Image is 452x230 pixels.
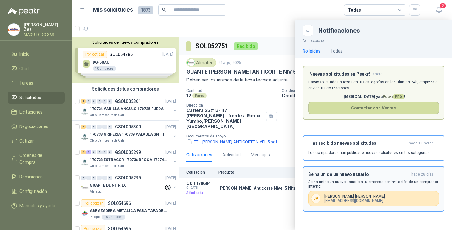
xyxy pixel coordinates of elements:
[303,48,320,54] div: No leídas
[303,25,313,36] button: Close
[295,36,452,44] p: Notificaciones
[8,185,65,197] a: Configuración
[8,77,65,89] a: Tareas
[308,102,439,114] button: Contactar con Ventas
[318,27,444,34] div: Notificaciones
[19,152,59,166] span: Órdenes de Compra
[303,166,444,212] button: Se ha unido un nuevo usuariohace 28 días Se ha unido un nuevo usuario a tu empresa por invitación...
[8,135,65,147] a: Cotizar
[138,6,153,14] span: 1873
[19,188,47,195] span: Configuración
[433,4,444,16] button: 2
[24,33,65,36] p: MAQUITODO SAS
[8,92,65,104] a: Solicitudes
[162,8,166,12] span: search
[331,48,343,54] div: Todas
[308,79,439,91] p: Hay 45 solicitudes nuevas en tus categorías en las ultimas 24h, empieza a enviar tus cotizaciones
[373,71,383,77] span: ahora
[19,137,34,144] span: Cotizar
[311,194,320,203] span: J P
[19,94,41,101] span: Solicitudes
[411,172,434,177] span: hace 28 días
[8,106,65,118] a: Licitaciones
[19,65,29,72] span: Chat
[308,141,406,146] h3: ¡Has recibido nuevas solicitudes!
[308,180,439,188] p: Se ha unido un nuevo usuario a tu empresa por invitación de un comprador interno:
[324,199,385,203] p: [EMAIL_ADDRESS][DOMAIN_NAME]
[348,7,361,14] div: Todas
[19,123,48,130] span: Negociaciones
[8,8,40,15] img: Logo peakr
[8,24,20,36] img: Company Logo
[308,172,409,177] h3: Se ha unido un nuevo usuario
[19,202,55,209] span: Manuales y ayuda
[19,109,43,115] span: Licitaciones
[308,150,431,155] p: Los compradores han publicado nuevas solicitudes en tus categorías.
[19,80,33,87] span: Tareas
[8,149,65,168] a: Órdenes de Compra
[308,71,370,77] h3: ¡Nuevas solicitudes en Peakr!
[303,135,444,161] button: ¡Has recibido nuevas solicitudes!hace 10 horas Los compradores han publicado nuevas solicitudes e...
[19,51,30,58] span: Inicio
[93,5,133,14] h1: Mis solicitudes
[24,23,65,31] p: [PERSON_NAME] Zea
[324,194,385,199] p: [PERSON_NAME] [PERSON_NAME]
[383,94,404,99] span: Peakr
[8,48,65,60] a: Inicio
[8,200,65,212] a: Manuales y ayuda
[19,173,43,180] span: Remisiones
[8,171,65,183] a: Remisiones
[8,63,65,75] a: Chat
[439,3,446,9] span: 2
[393,94,404,99] span: PRO
[8,121,65,132] a: Negociaciones
[308,94,439,100] p: ¡[MEDICAL_DATA] ya a !
[409,141,434,146] span: hace 10 horas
